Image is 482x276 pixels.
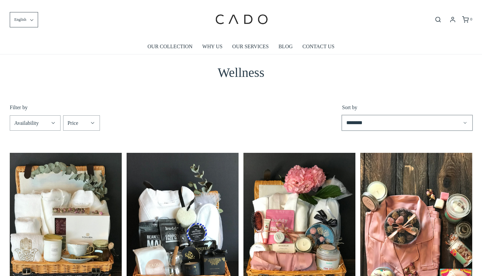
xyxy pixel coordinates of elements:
span: 0 [470,17,472,22]
span: Availability [14,119,39,127]
summary: Availability [10,116,60,130]
img: cadogifting [213,5,269,34]
a: CONTACT US [302,39,334,54]
label: Sort by [342,105,472,110]
button: English [10,12,38,27]
h2: Wellness [10,64,472,81]
a: 0 [461,16,472,23]
button: Open search bar [432,16,444,23]
a: WHY US [202,39,223,54]
span: Price [67,119,78,127]
span: English [14,17,26,23]
summary: Price [63,116,100,130]
a: BLOG [279,39,293,54]
a: OUR COLLECTION [147,39,192,54]
a: OUR SERVICES [232,39,269,54]
p: Filter by [10,105,332,110]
